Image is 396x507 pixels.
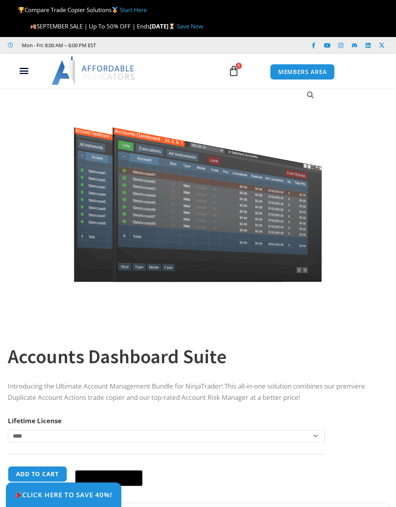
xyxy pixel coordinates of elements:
[18,7,24,13] img: 🏆
[169,23,175,29] img: ⌛
[8,416,62,425] label: Lifetime License
[304,88,318,102] a: View full-screen image gallery
[75,470,142,486] button: Buy with GPay
[8,381,380,403] p: Introducing the Ultimate Account Management Bundle for NinjaTrader! This all-in-one solution comb...
[30,23,36,29] img: 🍂
[51,57,135,85] img: LogoAI | Affordable Indicators – NinjaTrader
[217,60,251,82] a: 0
[30,22,150,30] span: SEPTEMBER SALE | Up To 50% OFF | Ends
[8,446,20,452] a: Clear options
[150,22,177,30] strong: [DATE]
[73,82,323,282] img: Screenshot 2024-08-26 155710eeeee
[177,22,203,30] a: Save Now
[270,64,335,80] a: MEMBERS AREA
[15,491,22,498] img: 🎉
[120,6,147,14] a: Start Here
[18,6,146,14] span: Compare Trade Copier Solutions
[20,41,96,50] span: Mon - Fri: 8:00 AM – 6:00 PM EST
[8,343,380,370] h1: Accounts Dashboard Suite
[15,491,112,498] span: Click Here to save 40%!
[6,482,121,507] a: 🎉Click Here to save 40%!
[74,465,144,466] iframe: Secure payment input frame
[112,7,118,13] img: 🥇
[236,63,242,69] span: 0
[8,466,67,482] button: Add to cart
[4,64,43,78] div: Menu Toggle
[278,69,327,75] span: MEMBERS AREA
[100,41,217,49] iframe: Customer reviews powered by Trustpilot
